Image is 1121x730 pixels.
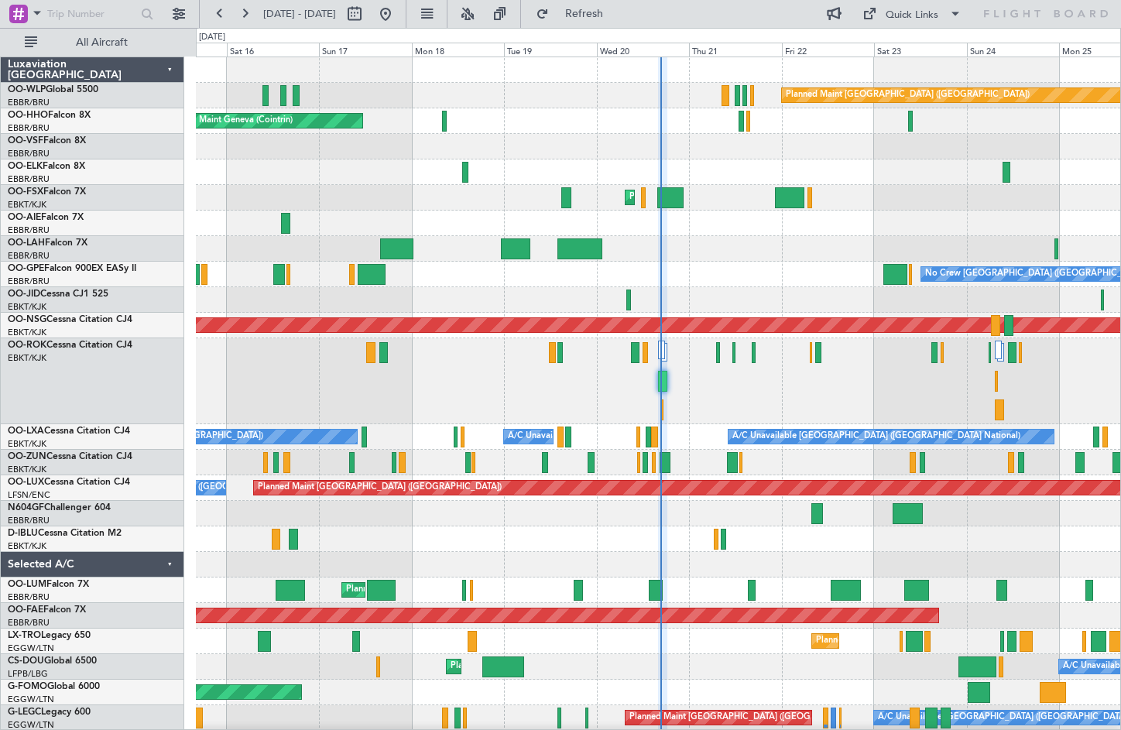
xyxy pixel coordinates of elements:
span: All Aircraft [40,37,163,48]
div: Tue 19 [504,43,596,57]
a: EBBR/BRU [8,148,50,159]
span: OO-ZUN [8,452,46,461]
span: OO-LUM [8,580,46,589]
span: Refresh [552,9,617,19]
a: OO-JIDCessna CJ1 525 [8,290,108,299]
input: Trip Number [47,2,136,26]
a: OO-ROKCessna Citation CJ4 [8,341,132,350]
a: EBBR/BRU [8,97,50,108]
a: EBKT/KJK [8,301,46,313]
div: Planned Maint Kortrijk-[GEOGRAPHIC_DATA] [629,186,810,209]
a: EBBR/BRU [8,173,50,185]
a: EBBR/BRU [8,515,50,526]
span: [DATE] - [DATE] [263,7,336,21]
div: Sat 23 [874,43,966,57]
a: G-LEGCLegacy 600 [8,708,91,717]
a: OO-NSGCessna Citation CJ4 [8,315,132,324]
a: N604GFChallenger 604 [8,503,111,512]
a: EBBR/BRU [8,250,50,262]
a: EBBR/BRU [8,276,50,287]
div: Sun 24 [967,43,1059,57]
span: OO-ELK [8,162,43,171]
a: OO-GPEFalcon 900EX EASy II [8,264,136,273]
a: OO-LUXCessna Citation CJ4 [8,478,130,487]
a: EGGW/LTN [8,694,54,705]
a: EBBR/BRU [8,617,50,629]
span: G-FOMO [8,682,47,691]
a: OO-LXACessna Citation CJ4 [8,427,130,436]
a: EBKT/KJK [8,540,46,552]
a: EBKT/KJK [8,199,46,211]
span: CS-DOU [8,656,44,666]
a: EGGW/LTN [8,643,54,654]
a: LFPB/LBG [8,668,48,680]
div: Mon 18 [412,43,504,57]
span: OO-NSG [8,315,46,324]
span: D-IBLU [8,529,38,538]
a: CS-DOUGlobal 6500 [8,656,97,666]
span: OO-LXA [8,427,44,436]
div: Planned Maint [GEOGRAPHIC_DATA] ([GEOGRAPHIC_DATA]) [629,706,873,729]
a: EBKT/KJK [8,352,46,364]
a: OO-WLPGlobal 5500 [8,85,98,94]
div: A/C Unavailable [GEOGRAPHIC_DATA] ([GEOGRAPHIC_DATA] National) [732,425,1020,448]
a: EBBR/BRU [8,224,50,236]
a: EBBR/BRU [8,591,50,603]
a: D-IBLUCessna Citation M2 [8,529,122,538]
a: OO-HHOFalcon 8X [8,111,91,120]
a: OO-AIEFalcon 7X [8,213,84,222]
span: OO-JID [8,290,40,299]
span: G-LEGC [8,708,41,717]
div: Thu 21 [689,43,781,57]
span: OO-WLP [8,85,46,94]
div: AOG Maint Geneva (Cointrin) [177,109,293,132]
a: OO-FAEFalcon 7X [8,605,86,615]
span: OO-GPE [8,264,44,273]
a: EBBR/BRU [8,122,50,134]
div: Sun 17 [319,43,411,57]
span: OO-ROK [8,341,46,350]
div: Planned Maint [GEOGRAPHIC_DATA] ([GEOGRAPHIC_DATA]) [258,476,502,499]
div: Fri 22 [782,43,874,57]
span: OO-FAE [8,605,43,615]
a: EBKT/KJK [8,438,46,450]
span: OO-VSF [8,136,43,146]
span: OO-AIE [8,213,41,222]
a: OO-ZUNCessna Citation CJ4 [8,452,132,461]
span: OO-HHO [8,111,48,120]
div: Wed 20 [597,43,689,57]
span: OO-FSX [8,187,43,197]
a: EBKT/KJK [8,327,46,338]
a: G-FOMOGlobal 6000 [8,682,100,691]
a: EBKT/KJK [8,464,46,475]
a: OO-VSFFalcon 8X [8,136,86,146]
a: LFSN/ENC [8,489,50,501]
div: Sat 16 [227,43,319,57]
div: Planned Maint [GEOGRAPHIC_DATA] ([GEOGRAPHIC_DATA] National) [346,578,626,601]
div: No Crew Paris ([GEOGRAPHIC_DATA]) [139,476,292,499]
span: N604GF [8,503,44,512]
a: OO-FSXFalcon 7X [8,187,86,197]
a: LX-TROLegacy 650 [8,631,91,640]
a: OO-ELKFalcon 8X [8,162,85,171]
span: OO-LUX [8,478,44,487]
div: A/C Unavailable [GEOGRAPHIC_DATA] ([GEOGRAPHIC_DATA] National) [508,425,796,448]
span: OO-LAH [8,238,45,248]
span: LX-TRO [8,631,41,640]
div: Planned Maint [GEOGRAPHIC_DATA] ([GEOGRAPHIC_DATA]) [816,629,1060,653]
a: OO-LUMFalcon 7X [8,580,89,589]
button: Refresh [529,2,622,26]
button: All Aircraft [17,30,168,55]
a: OO-LAHFalcon 7X [8,238,87,248]
div: [DATE] [199,31,225,44]
div: Planned Maint [GEOGRAPHIC_DATA] ([GEOGRAPHIC_DATA]) [786,84,1030,107]
div: Planned Maint [GEOGRAPHIC_DATA] ([GEOGRAPHIC_DATA]) [451,655,694,678]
